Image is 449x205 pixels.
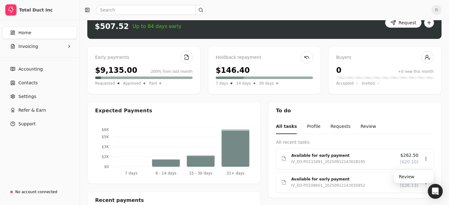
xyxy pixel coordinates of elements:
[400,152,418,159] span: $262.50
[2,104,77,116] button: Refer & Earn
[19,7,74,13] div: Total Duct Inc
[307,119,321,134] button: Profile
[428,184,443,199] div: Open Intercom Messenger
[102,128,109,132] tspan: $6K
[95,54,193,61] div: Early payments
[291,176,395,182] div: Available for early payment
[259,80,274,86] span: 30 days
[2,26,77,39] a: Home
[268,102,441,119] div: To do
[18,30,31,36] span: Home
[18,43,38,50] span: Invoicing
[236,80,251,86] span: 14 days
[149,80,157,86] span: Paid
[362,80,374,86] span: Invited
[95,65,137,76] div: $9,135.00
[18,66,43,72] span: Accounting
[15,189,57,195] div: No account connected
[156,171,176,175] tspan: 8 - 14 days
[432,5,442,15] button: R
[216,80,228,86] span: 7 days
[398,69,434,74] div: +0 new this month
[400,182,418,189] span: ($26.13)
[102,135,109,139] tspan: $5K
[151,69,192,74] div: 200% from last month
[385,18,422,28] button: Request
[216,54,313,61] div: Holdback repayment
[2,90,77,103] a: Settings
[216,65,250,76] div: $146.40
[227,171,244,175] tspan: 31+ days
[18,107,46,114] span: Refer & Earn
[18,80,38,86] span: Contacts
[189,171,212,175] tspan: 15 - 30 days
[102,145,109,149] tspan: $3K
[18,93,36,100] span: Settings
[104,165,109,169] tspan: $0
[2,118,77,130] button: Support
[336,65,341,76] div: 0
[102,155,109,159] tspan: $2K
[2,40,77,53] button: Invoicing
[133,23,181,30] span: Up to 84 days early
[125,171,138,175] tspan: 7 days
[123,80,141,86] span: Approved
[276,119,297,134] button: All tasks
[2,186,77,198] a: No account connected
[18,121,36,127] span: Support
[96,5,206,15] input: Search
[2,63,77,75] a: Accounting
[400,159,418,165] span: ($20.10)
[360,119,376,134] button: Review
[291,182,365,189] div: IV_ED-PO108601_20250912143030952
[2,77,77,89] a: Contacts
[395,172,432,182] div: Review
[331,119,350,134] button: Requests
[336,80,354,86] span: Accepted
[95,107,152,114] div: Expected Payments
[276,139,434,146] div: All recent tasks
[336,54,434,61] div: Buyers
[95,21,129,31] div: $507.52
[291,159,365,165] div: IV_ED-PO115091_20250912143028195
[95,80,115,86] span: Requested
[291,152,395,159] div: Available for early payment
